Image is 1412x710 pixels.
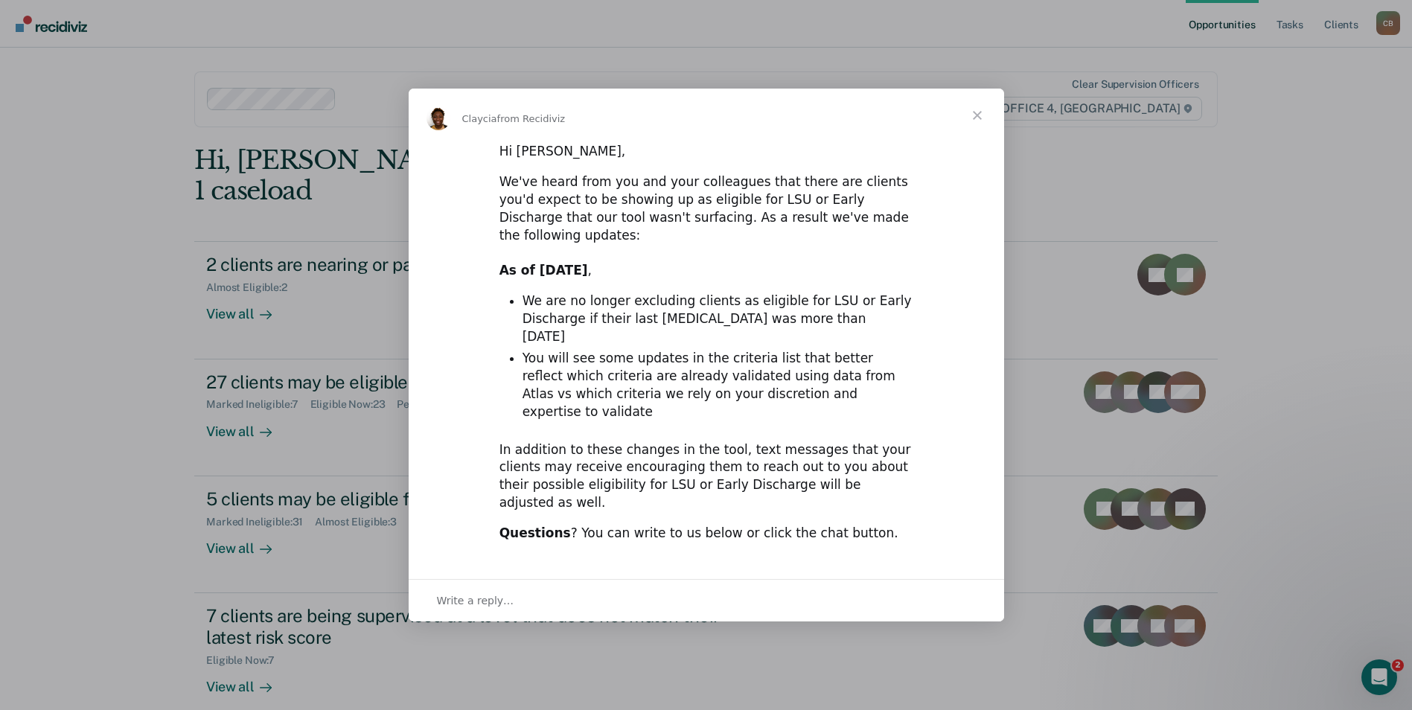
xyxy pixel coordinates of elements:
div: In addition to these changes in the tool, text messages that your clients may receive encouraging... [499,441,913,512]
div: Open conversation and reply [409,579,1004,621]
span: from Recidiviz [497,113,566,124]
span: Close [951,89,1004,142]
b: Questions [499,525,571,540]
b: As of [DATE] [499,263,588,278]
img: Profile image for Claycia [427,106,450,130]
li: You will see some updates in the criteria list that better reflect which criteria are already val... [523,350,913,421]
div: We've heard from you and your colleagues that there are clients you'd expect to be showing up as ... [499,173,913,280]
li: We are no longer excluding clients as eligible for LSU or Early Discharge if their last [MEDICAL_... [523,292,913,346]
div: ? You can write to us below or click the chat button. [499,525,913,543]
span: Claycia [462,113,497,124]
span: Write a reply… [437,591,514,610]
div: Hi [PERSON_NAME], [499,143,913,161]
